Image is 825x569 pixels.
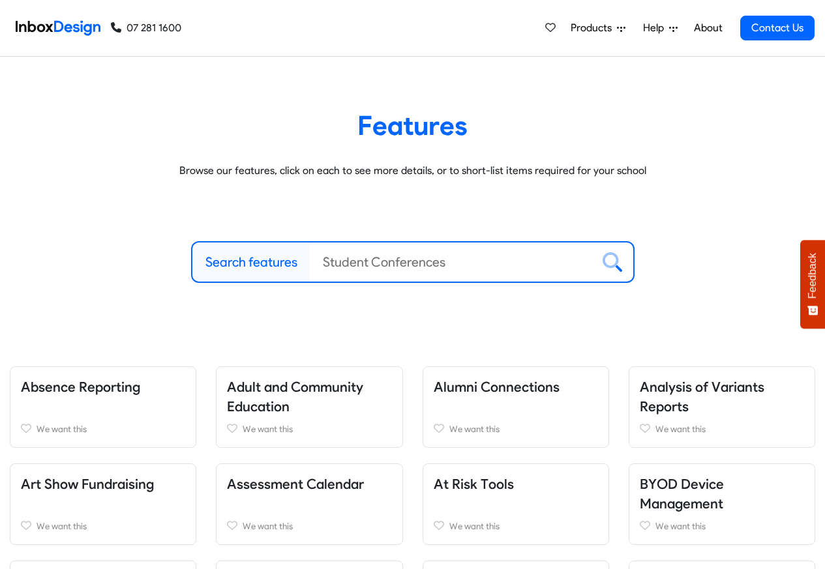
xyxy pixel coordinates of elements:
[227,518,391,534] a: We want this
[20,163,805,179] p: Browse our features, click on each to see more details, or to short-list items required for your ...
[807,253,818,299] span: Feedback
[227,379,363,415] a: Adult and Community Education
[800,240,825,328] button: Feedback - Show survey
[571,20,617,36] span: Products
[655,521,706,531] span: We want this
[655,424,706,434] span: We want this
[434,421,598,437] a: We want this
[206,366,412,448] div: Adult and Community Education
[449,521,500,531] span: We want this
[310,242,592,282] input: Student Conferences
[640,518,804,534] a: We want this
[690,15,726,41] a: About
[619,366,825,448] div: Analysis of Variants Reports
[37,424,87,434] span: We want this
[434,518,598,534] a: We want this
[640,379,764,415] a: Analysis of Variants Reports
[434,476,514,492] a: At Risk Tools
[227,421,391,437] a: We want this
[413,463,619,545] div: At Risk Tools
[638,15,683,41] a: Help
[21,421,185,437] a: We want this
[227,476,364,492] a: Assessment Calendar
[37,521,87,531] span: We want this
[243,424,293,434] span: We want this
[565,15,631,41] a: Products
[434,379,560,395] a: Alumni Connections
[449,424,500,434] span: We want this
[205,252,297,272] label: Search features
[640,421,804,437] a: We want this
[619,463,825,545] div: BYOD Device Management
[640,476,724,512] a: BYOD Device Management
[111,20,181,36] a: 07 281 1600
[20,109,805,142] heading: Features
[206,463,412,545] div: Assessment Calendar
[21,476,154,492] a: Art Show Fundraising
[21,518,185,534] a: We want this
[643,20,669,36] span: Help
[740,16,815,40] a: Contact Us
[243,521,293,531] span: We want this
[21,379,140,395] a: Absence Reporting
[413,366,619,448] div: Alumni Connections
